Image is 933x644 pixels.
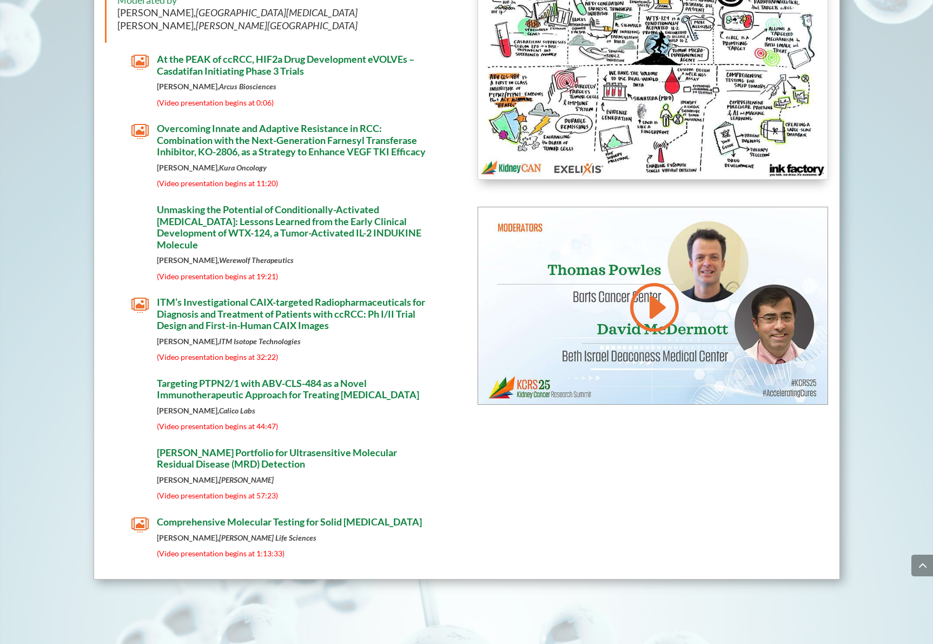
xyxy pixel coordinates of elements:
[157,533,316,542] strong: [PERSON_NAME],
[157,422,278,431] span: (Video presentation begins at 44:47)
[131,516,149,534] span: 
[157,296,425,331] span: ITM’s Investigational CAIX-targeted Radiopharmaceuticals for Diagnosis and Treatment of Patients ...
[157,516,422,528] span: Comprehensive Molecular Testing for Solid [MEDICAL_DATA]
[157,549,284,558] span: (Video presentation begins at 1:13:33)
[131,447,149,464] span: 
[157,203,421,251] span: Unmasking the Potential of Conditionally-Activated [MEDICAL_DATA]: Lessons Learned from the Early...
[157,163,267,172] strong: [PERSON_NAME],
[157,53,414,77] span: At the PEAK of ccRCC, HIF2a Drug Development eVOLVEs – Casdatifan Initiating Phase 3 Trials
[117,6,358,31] span: [PERSON_NAME], [PERSON_NAME],
[196,19,358,31] i: [PERSON_NAME][GEOGRAPHIC_DATA]
[131,123,149,140] span: 
[157,352,278,362] span: (Video presentation begins at 32:22)
[219,337,301,346] em: ITM Isotope Technologies
[157,377,419,401] span: Targeting PTPN2/1 with ABV-CLS-484 as a Novel Immunotherapeutic Approach for Treating [MEDICAL_DATA]
[219,82,276,91] em: Arcus Biosciences
[157,446,397,470] span: [PERSON_NAME] Portfolio for Ultrasensitive Molecular Residual Disease (MRD) Detection
[196,6,358,18] i: [GEOGRAPHIC_DATA][MEDICAL_DATA]
[131,297,149,314] span: 
[131,54,149,71] span: 
[157,179,278,188] span: (Video presentation begins at 11:20)
[157,337,301,346] strong: [PERSON_NAME],
[157,98,274,107] span: (Video presentation begins at 0:06)
[219,255,294,265] em: Werewolf Therapeutics
[131,204,149,221] span: 
[219,406,255,415] em: Calico Labs
[157,406,255,415] strong: [PERSON_NAME],
[131,378,149,395] span: 
[157,475,274,484] strong: [PERSON_NAME],
[157,255,294,265] strong: [PERSON_NAME],
[157,491,278,500] span: (Video presentation begins at 57:23)
[219,533,316,542] em: [PERSON_NAME] Life Sciences
[157,272,278,281] span: (Video presentation begins at 19:21)
[157,122,426,157] span: Overcoming Innate and Adaptive Resistance in RCC: Combination with the Next-Generation Farnesyl T...
[219,163,267,172] em: Kura Oncology
[157,82,276,91] strong: [PERSON_NAME],
[219,475,274,484] em: [PERSON_NAME]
